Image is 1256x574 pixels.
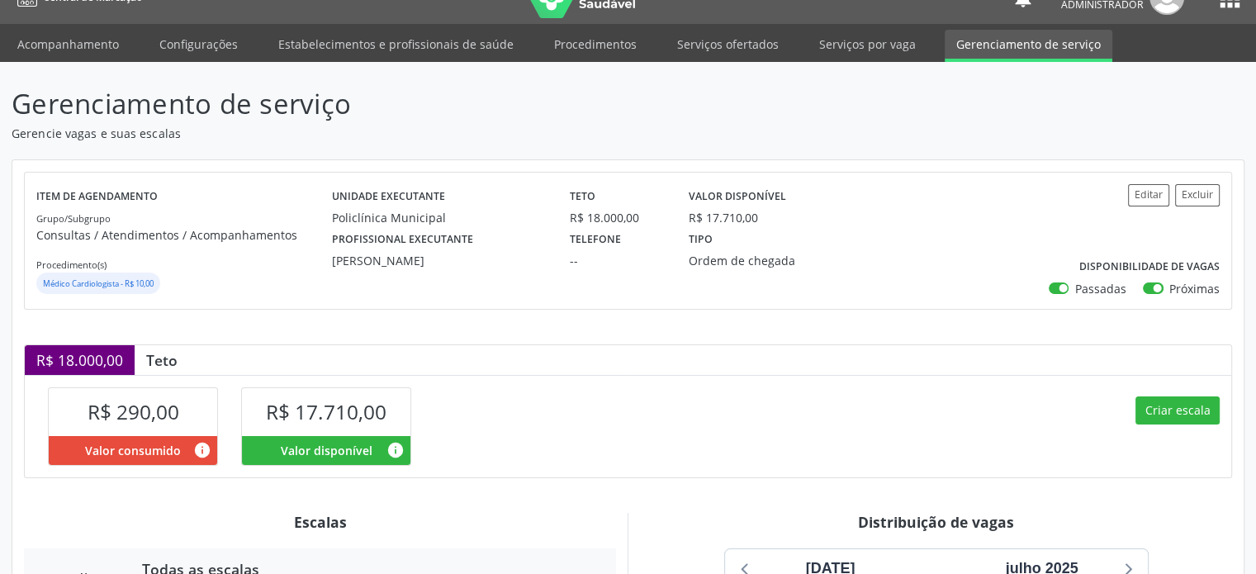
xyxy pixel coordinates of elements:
[332,252,547,269] div: [PERSON_NAME]
[25,345,135,375] div: R$ 18.000,00
[1135,396,1220,425] button: Criar escala
[689,252,844,269] div: Ordem de chegada
[386,441,405,459] i: Valor disponível para agendamentos feitos para este serviço
[267,30,525,59] a: Estabelecimentos e profissionais de saúde
[1169,280,1220,297] label: Próximas
[193,441,211,459] i: Valor consumido por agendamentos feitos para este serviço
[332,226,473,252] label: Profissional executante
[281,442,372,459] span: Valor disponível
[36,226,332,244] p: Consultas / Atendimentos / Acompanhamentos
[570,184,595,210] label: Teto
[570,226,621,252] label: Telefone
[36,259,107,271] small: Procedimento(s)
[85,442,181,459] span: Valor consumido
[1128,184,1169,206] button: Editar
[332,184,445,210] label: Unidade executante
[808,30,927,59] a: Serviços por vaga
[12,83,874,125] p: Gerenciamento de serviço
[666,30,790,59] a: Serviços ofertados
[24,513,616,531] div: Escalas
[6,30,130,59] a: Acompanhamento
[945,30,1112,62] a: Gerenciamento de serviço
[640,513,1232,531] div: Distribuição de vagas
[570,252,666,269] div: --
[88,398,179,425] span: R$ 290,00
[332,209,547,226] div: Policlínica Municipal
[36,212,111,225] small: Grupo/Subgrupo
[36,184,158,210] label: Item de agendamento
[12,125,874,142] p: Gerencie vagas e suas escalas
[135,351,189,369] div: Teto
[266,398,386,425] span: R$ 17.710,00
[1074,280,1126,297] label: Passadas
[43,278,154,289] small: Médico Cardiologista - R$ 10,00
[689,209,758,226] div: R$ 17.710,00
[543,30,648,59] a: Procedimentos
[570,209,666,226] div: R$ 18.000,00
[148,30,249,59] a: Configurações
[689,226,713,252] label: Tipo
[1079,254,1220,280] label: Disponibilidade de vagas
[1175,184,1220,206] button: Excluir
[689,184,786,210] label: Valor disponível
